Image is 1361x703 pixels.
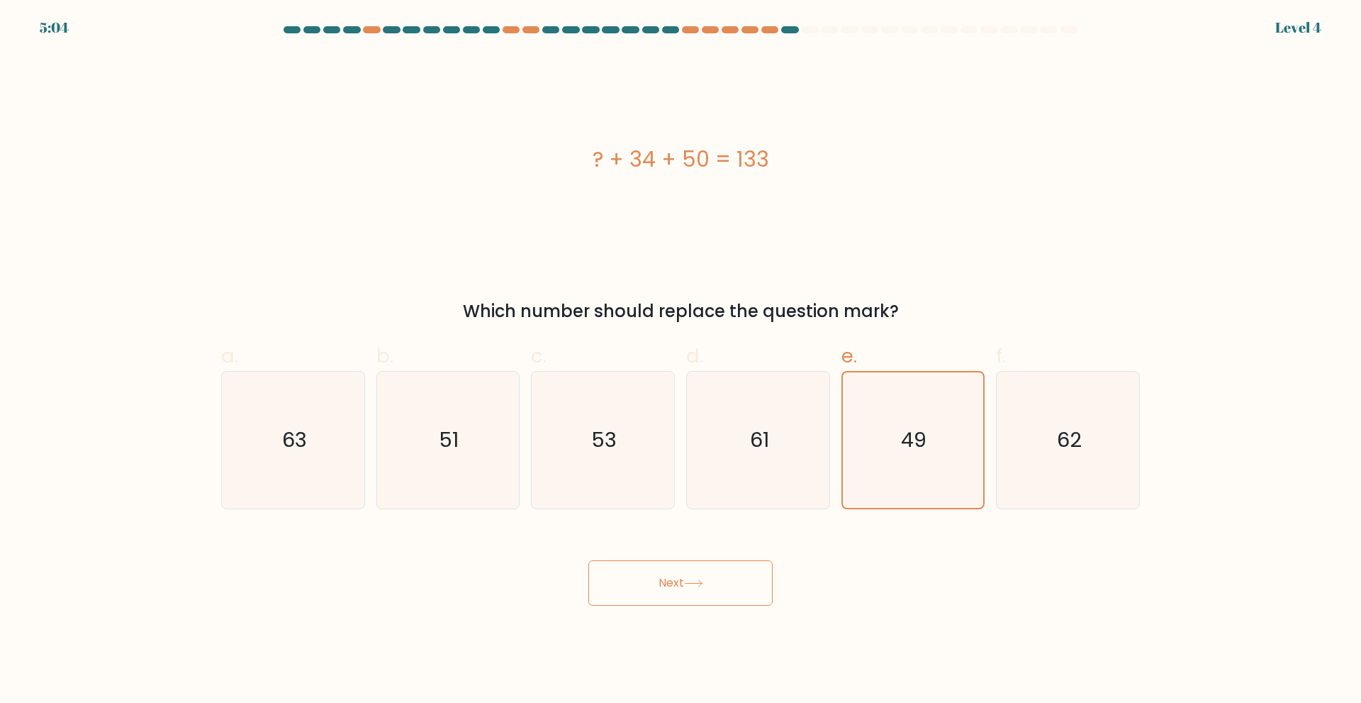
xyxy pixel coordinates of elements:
div: ? + 34 + 50 = 133 [221,143,1140,175]
text: 63 [282,426,307,454]
text: 53 [592,426,617,454]
span: f. [996,342,1006,370]
text: 49 [902,426,927,454]
text: 62 [1057,426,1082,454]
span: c. [531,342,547,370]
text: 61 [750,426,769,454]
span: a. [221,342,238,370]
span: d. [686,342,703,370]
div: Level 4 [1275,17,1321,38]
button: Next [588,560,773,606]
span: b. [376,342,393,370]
text: 51 [439,426,459,454]
div: Which number should replace the question mark? [230,299,1131,324]
div: 5:04 [40,17,69,38]
span: e. [841,342,857,370]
